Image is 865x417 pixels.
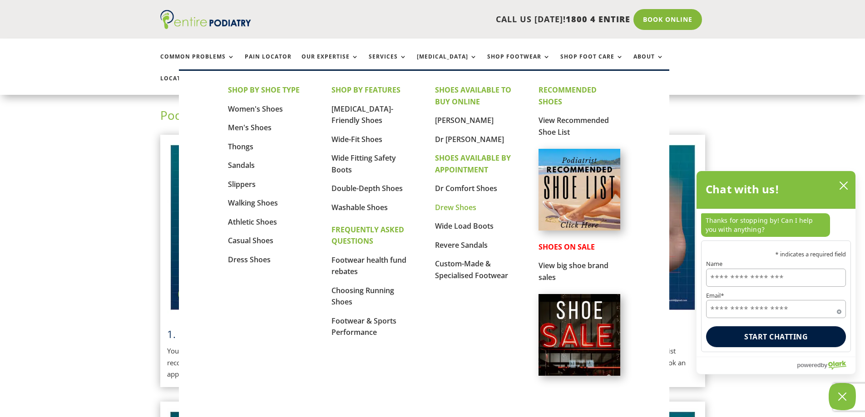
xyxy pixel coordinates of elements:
button: Close Chatbox [829,383,856,410]
a: Shop Foot Care [560,54,623,73]
a: Book Online [633,9,702,30]
a: Shop Footwear [487,54,550,73]
span: 1800 4 ENTIRE [566,14,630,25]
a: About [633,54,664,73]
a: Custom-Made & Specialised Footwear [435,259,508,280]
img: logo (1) [160,10,251,29]
a: 1. Normal Feet [167,327,236,341]
a: Wide-Fit Shoes [331,134,382,144]
a: Footwear health fund rebates [331,255,406,277]
label: Email* [706,293,846,299]
h2: Podiatrist recommended shoes for your foot type [160,107,705,128]
img: podiatrist-recommended-shoe-list-australia-entire-podiatry [539,149,620,231]
div: olark chatbox [696,171,856,374]
a: Women's Shoes [228,104,283,114]
strong: SHOP BY FEATURES [331,85,400,95]
div: chat [697,209,855,240]
a: Common Problems [160,54,235,73]
a: Dress Shoes [228,255,271,265]
p: Thanks for stopping by! Can I help you with anything? [701,213,830,237]
a: Footwear & Sports Performance [331,316,396,338]
a: Wide Load Boots [435,221,494,231]
p: Your feet ideally need . View our podiatrist recommended shoes for normal feet in the list below,... [167,345,411,380]
a: Entire Podiatry [160,22,251,31]
p: CALL US [DATE]! [286,14,630,25]
strong: RECOMMENDED SHOES [539,85,597,107]
a: Services [369,54,407,73]
a: Thongs [228,142,253,152]
a: View Recommended Shoe List [539,115,609,137]
input: Name [706,269,846,287]
h2: Chat with us! [706,180,780,198]
a: Powered by Olark [797,357,855,374]
a: Men's Shoes [228,123,272,132]
a: Locations [160,75,206,95]
a: [PERSON_NAME] [435,115,494,125]
a: Walking Shoes [228,198,278,208]
a: [MEDICAL_DATA] [417,54,477,73]
button: close chatbox [836,179,851,192]
a: Drew Shoes [435,202,476,212]
a: Sandals [228,160,255,170]
a: View big shoe brand sales [539,260,608,282]
a: Pain Locator [245,54,292,73]
a: Slippers [228,179,256,189]
a: Revere Sandals [435,240,488,250]
strong: SHOES AVAILABLE TO BUY ONLINE [435,85,511,107]
a: Choosing Running Shoes [331,285,394,307]
span: powered [797,359,821,371]
a: Podiatrist Recommended Shoe List Australia [539,223,620,232]
img: shoe-sale-australia-entire-podiatry [539,294,620,376]
button: Start chatting [706,326,846,347]
label: Name [706,261,846,267]
strong: SHOES AVAILABLE BY APPOINTMENT [435,153,511,175]
a: Dr [PERSON_NAME] [435,134,504,144]
span: by [821,359,827,371]
strong: SHOP BY SHOE TYPE [228,85,300,95]
input: Email [706,300,846,318]
a: Casual Shoes [228,235,273,245]
p: * indicates a required field [706,251,846,257]
span: Required field [837,308,841,312]
a: Dr Comfort Shoes [435,183,497,193]
a: Washable Shoes [331,202,388,212]
img: Normal Feet - View Podiatrist Recommended Cushion Neutral Shoes [167,142,411,314]
a: Wide Fitting Safety Boots [331,153,396,175]
a: Shoes on Sale from Entire Podiatry shoe partners [539,368,620,378]
strong: SHOES ON SALE [539,242,595,252]
a: Our Expertise [302,54,359,73]
a: Double-Depth Shoes [331,183,403,193]
a: [MEDICAL_DATA]-Friendly Shoes [331,104,393,126]
strong: FREQUENTLY ASKED QUESTIONS [331,225,404,246]
a: Athletic Shoes [228,217,277,227]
